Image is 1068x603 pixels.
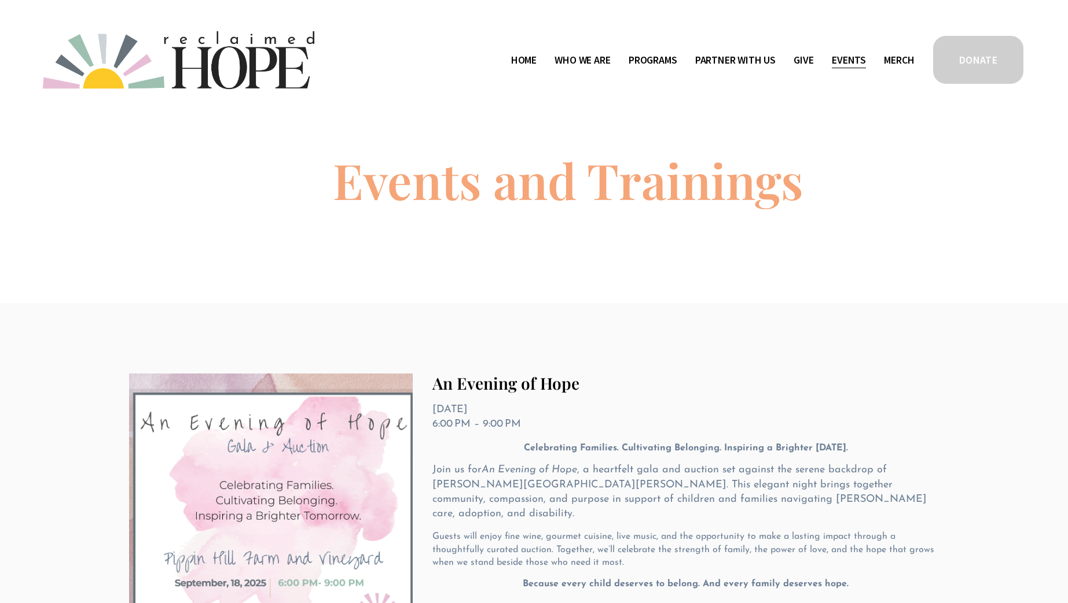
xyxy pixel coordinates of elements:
[511,51,537,69] a: Home
[432,463,939,521] p: Join us for , a heartfelt gala and auction set against the serene backdrop of [PERSON_NAME][GEOGR...
[695,52,776,69] span: Partner With Us
[794,51,813,69] a: Give
[483,419,521,430] time: 9:00 PM
[432,405,468,415] time: [DATE]
[555,51,610,69] a: folder dropdown
[629,51,677,69] a: folder dropdown
[43,31,314,90] img: Reclaimed Hope Initiative
[432,530,939,569] p: Guests will enjoy fine wine, gourmet cuisine, live music, and the opportunity to make a lasting i...
[884,51,914,69] a: Merch
[629,52,677,69] span: Programs
[832,51,866,69] a: Events
[482,465,577,475] em: An Evening of Hope
[931,34,1025,86] a: DONATE
[333,156,803,204] h1: Events and Trainings
[555,52,610,69] span: Who We Are
[695,51,776,69] a: folder dropdown
[524,443,848,453] strong: Celebrating Families. Cultivating Belonging. Inspiring a Brighter [DATE].
[523,579,849,589] strong: Because every child deserves to belong. And every family deserves hope.
[432,419,471,430] time: 6:00 PM
[432,372,579,394] a: An Evening of Hope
